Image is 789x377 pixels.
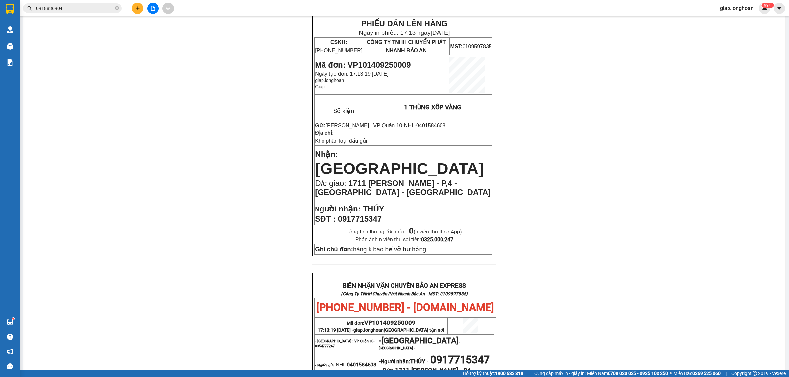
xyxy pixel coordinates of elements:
[384,327,444,333] span: [GEOGRAPHIC_DATA] tận nơi
[115,5,119,11] span: close-circle
[315,246,426,253] span: hàng k bao bể vỡ hư hỏng
[347,229,462,235] span: Tổng tiền thu người nhận:
[347,362,376,368] span: 0401584608
[315,39,362,53] span: [PHONE_NUMBER]
[315,179,348,188] span: Đ/c giao:
[115,6,119,10] span: close-circle
[726,370,727,377] span: |
[361,19,447,28] strong: PHIẾU DÁN LÊN HÀNG
[381,358,425,365] span: Người nhận:
[410,358,425,365] span: THÚY
[315,339,375,348] span: - [GEOGRAPHIC_DATA] : VP Quận 10-
[315,344,335,348] span: 0354777247
[670,372,672,375] span: ⚪️
[315,214,336,223] strong: SĐT :
[7,26,13,33] img: warehouse-icon
[416,123,445,128] span: 0401584608
[336,362,376,368] span: NHI -
[7,363,13,369] span: message
[421,236,453,243] strong: 0325.000.247
[315,123,325,128] strong: Gửi:
[135,6,140,11] span: plus
[52,22,131,34] span: CÔNG TY TNHH CHUYỂN PHÁT NHANH BẢO AN
[430,353,490,366] span: 0917715347
[315,206,360,213] strong: N
[404,123,445,128] span: NHI -
[753,371,757,376] span: copyright
[315,363,335,367] strong: - Người gửi:
[353,327,444,333] span: giap.longhoan
[320,204,361,213] span: gười nhận:
[409,226,414,235] strong: 0
[379,367,394,374] strong: - D/c:
[762,5,768,11] img: icon-new-feature
[363,204,384,213] span: THÚY
[341,291,468,296] strong: (Công Ty TNHH Chuyển Phát Nhanh Bảo An - MST: 0109597835)
[315,179,490,197] span: 1711 [PERSON_NAME] - P,4 - [GEOGRAPHIC_DATA] - [GEOGRAPHIC_DATA]
[379,346,415,350] span: [GEOGRAPHIC_DATA] -
[777,5,782,11] span: caret-down
[162,3,174,14] button: aim
[450,44,491,49] span: 0109597835
[333,107,354,115] span: Số kiện
[326,123,402,128] span: [PERSON_NAME] : VP Quận 10
[36,5,114,12] input: Tìm tên, số ĐT hoặc mã đơn
[3,22,50,34] span: [PHONE_NUMBER]
[7,334,13,340] span: question-circle
[431,29,450,36] span: [DATE]
[315,78,344,83] span: giap.longhoan
[7,43,13,50] img: warehouse-icon
[774,3,785,14] button: caret-down
[315,370,324,374] strong: - D/c:
[404,104,461,111] span: 1 THÙNG XỐP VÀNG
[608,371,668,376] strong: 0708 023 035 - 0935 103 250
[151,6,155,11] span: file-add
[463,370,523,377] span: Hỗ trợ kỹ thuật:
[347,321,416,326] span: Mã đơn:
[379,336,381,345] span: -
[692,371,721,376] strong: 0369 525 060
[7,348,13,355] span: notification
[166,6,170,11] span: aim
[587,370,668,377] span: Miền Nam
[402,123,445,128] span: -
[27,6,32,11] span: search
[315,150,338,159] span: Nhận:
[315,246,353,253] strong: Ghi chú đơn:
[761,3,774,8] sup: 426
[379,358,425,365] strong: -
[7,59,13,66] img: solution-icon
[495,371,523,376] strong: 1900 633 818
[12,318,14,320] sup: 1
[379,339,460,350] span: -
[147,3,159,14] button: file-add
[132,3,143,14] button: plus
[330,39,347,45] strong: CSKH:
[528,370,529,377] span: |
[359,29,450,36] span: Ngày in phiếu: 17:13 ngày
[315,130,334,136] strong: Địa chỉ:
[315,160,484,177] span: [GEOGRAPHIC_DATA]
[318,327,444,333] span: 17:13:19 [DATE] -
[450,44,462,49] strong: MST:
[7,319,13,325] img: warehouse-icon
[715,4,759,12] span: giap.longhoan
[46,3,133,12] strong: PHIẾU DÁN LÊN HÀNG
[315,71,388,77] span: Ngày tạo đơn: 17:13:19 [DATE]
[673,370,721,377] span: Miền Bắc
[381,336,459,345] span: [GEOGRAPHIC_DATA]
[534,370,586,377] span: Cung cấp máy in - giấy in:
[44,13,135,20] span: Ngày in phiếu: 10:33 ngày
[409,229,462,235] span: (n.viên thu theo App)
[364,319,416,326] span: VP101409250009
[355,236,453,243] span: Phản ánh n.viên thu sai tiền:
[3,40,98,49] span: Mã đơn: VP101409250003
[315,60,411,69] span: Mã đơn: VP101409250009
[315,138,369,144] span: Kho phân loại đầu gửi:
[343,282,466,289] strong: BIÊN NHẬN VẬN CHUYỂN BẢO AN EXPRESS
[18,22,35,28] strong: CSKH:
[367,39,446,53] span: CÔNG TY TNHH CHUYỂN PHÁT NHANH BẢO AN
[316,301,494,314] span: [PHONE_NUMBER] - [DOMAIN_NAME]
[6,4,14,14] img: logo-vxr
[338,214,382,223] span: 0917715347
